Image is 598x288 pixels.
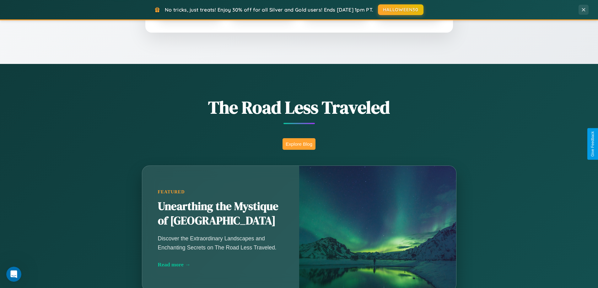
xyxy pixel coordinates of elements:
div: Give Feedback [590,131,595,157]
span: No tricks, just treats! Enjoy 30% off for all Silver and Gold users! Ends [DATE] 1pm PT. [165,7,373,13]
button: HALLOWEEN30 [378,4,423,15]
h2: Unearthing the Mystique of [GEOGRAPHIC_DATA] [158,199,283,228]
div: Read more → [158,261,283,268]
h1: The Road Less Traveled [111,95,488,119]
button: Explore Blog [283,138,315,150]
p: Discover the Extraordinary Landscapes and Enchanting Secrets on The Road Less Traveled. [158,234,283,252]
div: Featured [158,189,283,195]
iframe: Intercom live chat [6,267,21,282]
